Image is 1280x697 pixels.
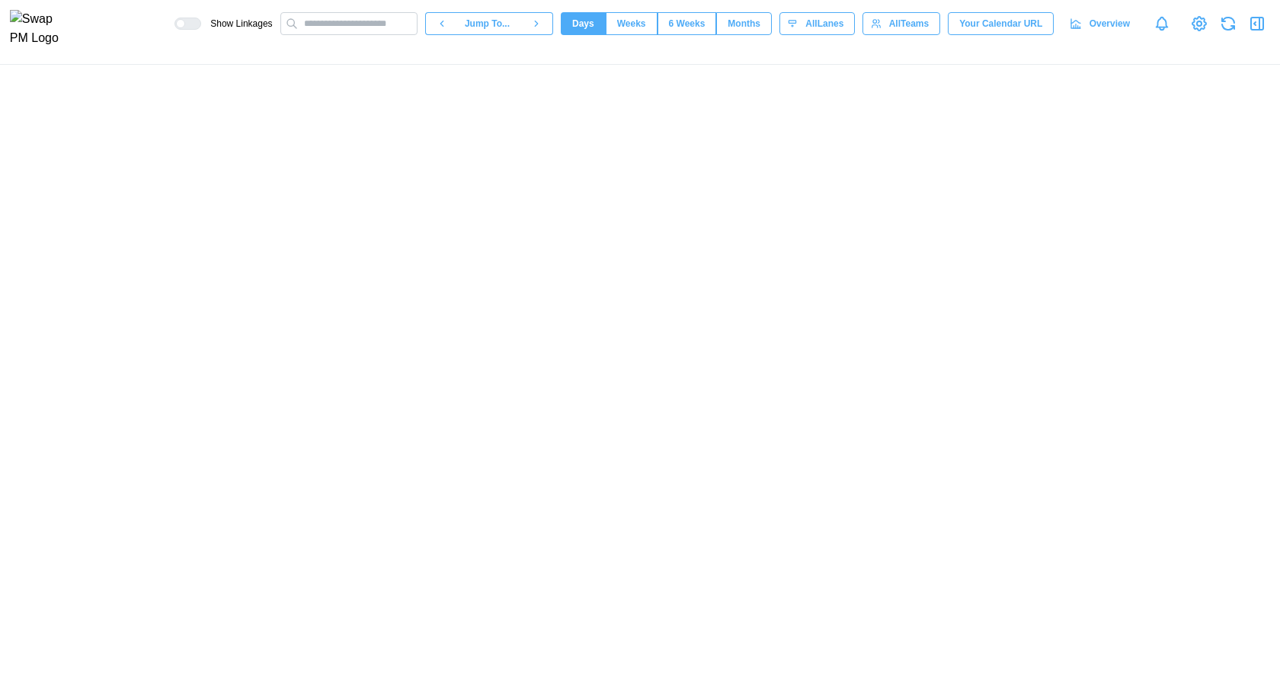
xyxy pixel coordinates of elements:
[10,10,72,48] img: Swap PM Logo
[728,13,760,34] span: Months
[779,12,855,35] button: AllLanes
[889,13,929,34] span: All Teams
[201,18,272,30] span: Show Linkages
[1246,13,1268,34] button: Open Drawer
[716,12,772,35] button: Months
[948,12,1054,35] button: Your Calendar URL
[465,13,510,34] span: Jump To...
[572,13,594,34] span: Days
[606,12,658,35] button: Weeks
[805,13,843,34] span: All Lanes
[1061,12,1141,35] a: Overview
[669,13,706,34] span: 6 Weeks
[458,12,520,35] button: Jump To...
[1218,13,1239,34] button: Refresh Grid
[617,13,646,34] span: Weeks
[561,12,606,35] button: Days
[658,12,717,35] button: 6 Weeks
[1149,11,1175,37] a: Notifications
[1189,13,1210,34] a: View Project
[959,13,1042,34] span: Your Calendar URL
[862,12,940,35] button: AllTeams
[1090,13,1130,34] span: Overview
